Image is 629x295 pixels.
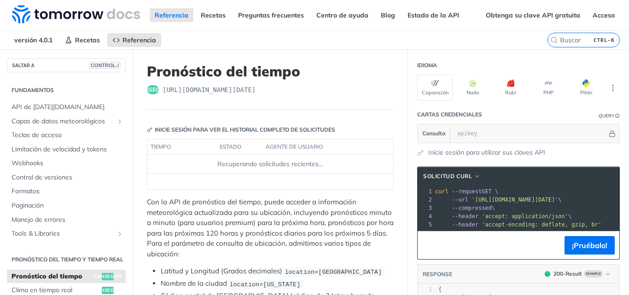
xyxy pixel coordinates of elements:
span: GET \ [435,188,498,195]
div: 4 [418,212,433,220]
button: Consulta [418,124,450,143]
a: Centro de ayuda [311,8,373,22]
font: Cartas credenciales [417,111,482,118]
font: Nombre de la ciudad [161,279,227,288]
font: Fundamentos [12,87,54,93]
a: Pronóstico del tiempoconseguir [7,270,126,283]
span: 'accept: application/json' [482,213,568,220]
a: Manejo de errores [7,213,126,227]
a: Recetas [196,8,231,22]
font: versión 4.0.1 [14,36,52,44]
font: CONTROL-/ [91,63,119,68]
font: Teclas de acceso [12,131,62,139]
font: Webhooks [12,159,43,167]
svg: Más puntos suspensivos [609,84,617,92]
span: https://api.tomorrow.io/v4/weather/forecast [163,85,256,94]
div: 2 [418,196,433,204]
font: Estado de la API [408,11,459,19]
span: 'accept-encoding: deflate, gzip, br' [482,221,601,228]
font: conseguir [94,273,122,279]
span: 200 [545,271,550,277]
font: Referencia [155,11,188,19]
font: Nodo [466,89,479,96]
font: API de [DATE][DOMAIN_NAME] [12,103,105,111]
font: [URL][DOMAIN_NAME][DATE] [163,86,256,93]
kbd: CTRL-K [591,35,617,45]
button: Más idiomas [606,81,620,95]
div: 200 - Result [553,270,582,278]
button: Hide [607,129,617,138]
button: SALTAR ACONTROL-/ [7,58,126,72]
button: Rubí [493,75,528,101]
font: Pronóstico del tiempo y tiempo real [12,256,123,263]
a: Limitación de velocidad y tokens [7,143,126,156]
font: Referencia [122,36,156,44]
span: '[URL][DOMAIN_NAME][DATE]' [472,197,558,203]
font: Manejo de errores [12,215,65,224]
font: Centro de ayuda [316,11,368,19]
span: --request [452,188,482,195]
div: 1 [418,286,432,294]
font: estado [220,143,241,150]
span: --url [452,197,468,203]
span: \ [435,213,571,220]
button: Nodo [455,75,490,101]
font: Recuperando solicitudes recientes… [217,160,323,168]
font: Recetas [201,11,226,19]
font: Pronóstico del tiempo [12,272,82,280]
a: Preguntas frecuentes [233,8,309,22]
font: Control de versiones [12,173,72,181]
input: apikey [453,124,607,143]
font: Consulta [422,130,445,137]
span: Tools & Libraries [12,229,114,238]
a: Capas de datos meteorológicosMostrar subpáginas para capas de datos meteorológicos [7,115,126,128]
img: Documentación de la API meteorológica de Tomorrow.io [12,5,140,23]
span: { [438,286,442,293]
font: ¡Pruébalo! [572,241,607,250]
a: Inicie sesión para utilizar sus claves API [428,148,545,157]
button: Pitón [568,75,604,101]
span: --header [452,221,478,228]
font: Paginación [12,201,44,209]
font: Preguntas frecuentes [238,11,304,19]
font: Capas de datos meteorológicos [12,117,105,125]
font: Solicitud cURL [423,173,472,179]
span: location=[GEOGRAPHIC_DATA] [285,268,382,275]
div: Query [599,112,614,119]
button: 200200-ResultExample [540,269,615,278]
span: Example [584,270,603,278]
a: API de [DATE][DOMAIN_NAME] [7,100,126,114]
i: Information [615,114,620,118]
span: \ [435,205,495,211]
a: Webhooks [7,156,126,170]
button: Mostrar subpáginas para capas de datos meteorológicos [116,118,123,125]
a: Paginación [7,199,126,213]
font: Pitón [580,89,592,96]
a: Control de versiones [7,171,126,185]
span: --compressed [452,205,492,211]
a: Referencia [107,33,161,47]
a: Estado de la API [402,8,464,22]
button: Solicitud cURL [420,172,484,181]
font: Blog [381,11,395,19]
button: RESPONSE [422,270,453,279]
span: --header [452,213,478,220]
svg: Buscar [550,36,558,44]
a: Referencia [150,8,193,22]
svg: Llave [147,127,152,133]
a: Recetas [60,33,105,47]
font: conseguir [137,86,169,93]
button: Caparazón [417,75,453,101]
font: agente de usuario [266,143,323,150]
a: Blog [376,8,400,22]
font: Obtenga su clave API gratuita [486,11,580,19]
font: Para el parámetro de consulta de ubicación, admitimos varios tipos de ubicación: [147,239,371,258]
font: Formatos [12,187,40,195]
a: Obtenga su clave API gratuita [481,8,585,22]
span: location=[US_STATE] [229,281,300,288]
span: curl [435,188,448,195]
font: Limitación de velocidad y tokens [12,145,107,153]
font: SALTAR A [12,63,35,68]
div: 5 [418,220,433,229]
